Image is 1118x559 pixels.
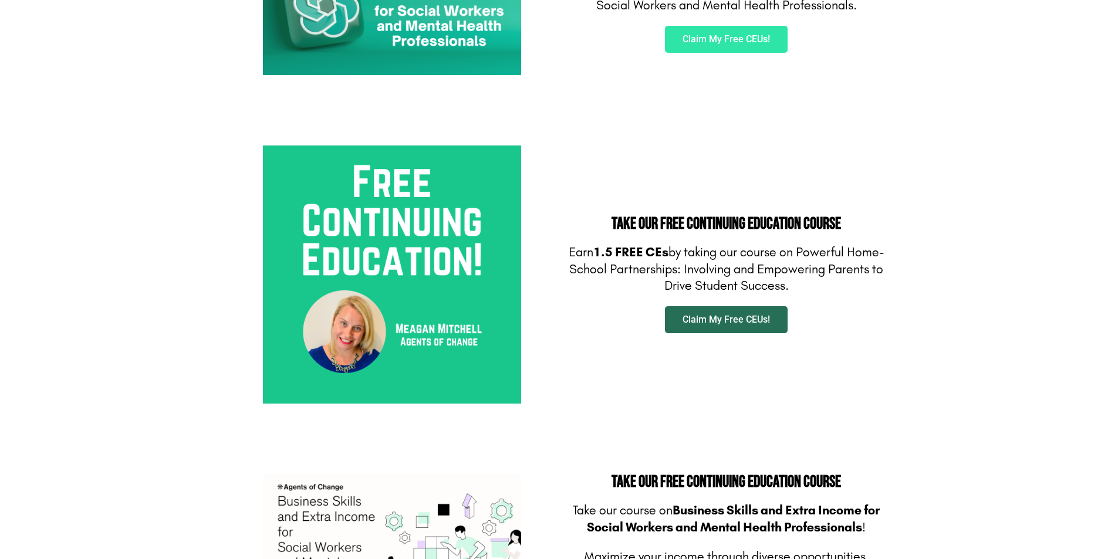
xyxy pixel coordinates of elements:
b: 1.5 FREE CEs [593,245,668,260]
a: Claim My Free CEUs! [665,26,788,53]
p: Take our course on ! [565,502,888,536]
a: Claim My Free CEUs! [665,306,788,333]
p: Earn by taking our course on Powerful Home-School Partnerships: Involving and Empowering Parents ... [565,244,888,294]
h2: Take Our FREE Continuing Education Course [565,474,888,490]
h2: Take Our FREE Continuing Education Course [565,216,888,232]
span: Claim My Free CEUs! [683,35,770,44]
span: Claim My Free CEUs! [683,315,770,324]
b: Business Skills and Extra Income for Social Workers and Mental Health Professionals [587,503,880,535]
